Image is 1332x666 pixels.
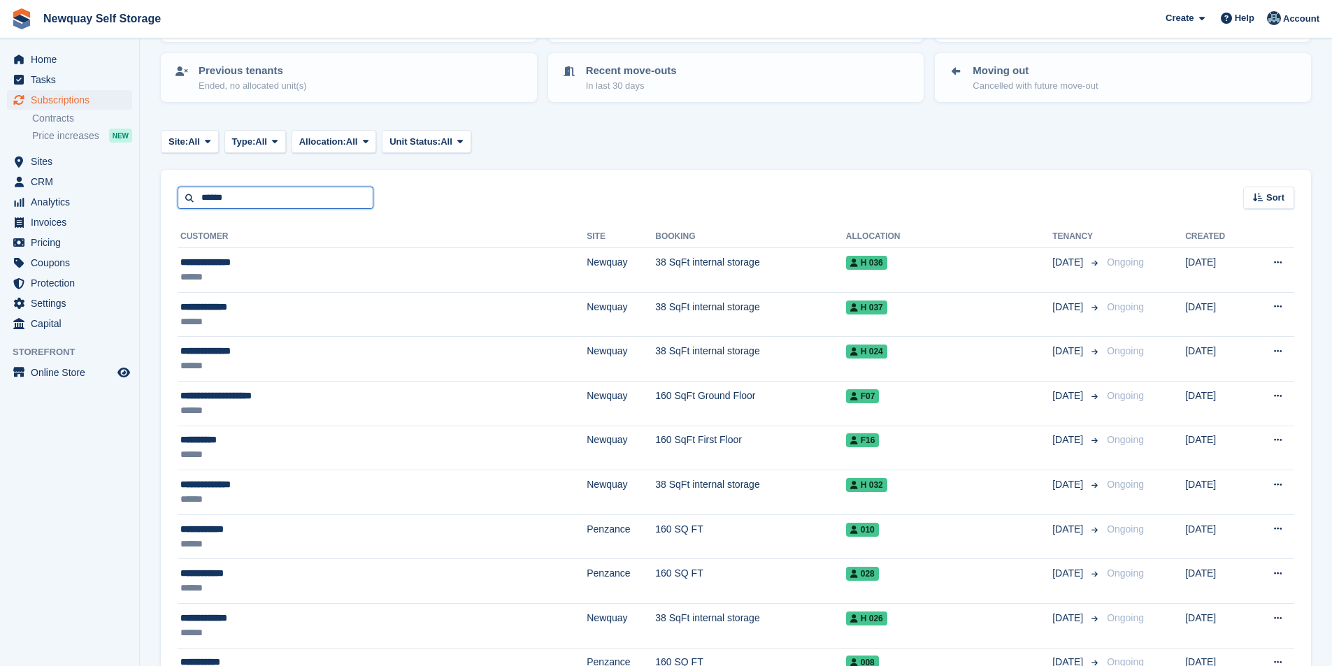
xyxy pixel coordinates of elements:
a: Preview store [115,364,132,381]
span: [DATE] [1052,344,1086,359]
td: [DATE] [1185,426,1248,470]
td: 38 SqFt internal storage [655,337,846,382]
span: [DATE] [1052,566,1086,581]
span: [DATE] [1052,433,1086,447]
td: Newquay [587,292,655,337]
span: Pricing [31,233,115,252]
a: Moving out Cancelled with future move-out [936,55,1310,101]
span: [DATE] [1052,300,1086,314]
td: [DATE] [1185,337,1248,382]
td: 160 SqFt Ground Floor [655,381,846,426]
span: All [441,135,452,149]
span: [DATE] [1052,255,1086,270]
p: In last 30 days [586,79,677,93]
span: Tasks [31,70,115,89]
a: Contracts [32,112,132,125]
a: menu [7,233,132,252]
span: Ongoing [1107,479,1144,490]
td: Newquay [587,426,655,470]
span: F16 [846,433,880,447]
td: 160 SQ FT [655,559,846,604]
span: H 037 [846,301,887,314]
td: Newquay [587,337,655,382]
a: Recent move-outs In last 30 days [550,55,923,101]
td: [DATE] [1185,603,1248,648]
button: Allocation: All [292,130,377,153]
td: [DATE] [1185,514,1248,559]
td: 38 SqFt internal storage [655,292,846,337]
a: menu [7,363,132,382]
span: Create [1166,11,1194,25]
span: Unit Status: [389,135,441,149]
th: Tenancy [1052,226,1101,248]
a: menu [7,90,132,110]
button: Site: All [161,130,219,153]
button: Type: All [224,130,286,153]
span: Ongoing [1107,256,1144,268]
a: menu [7,294,132,313]
td: [DATE] [1185,381,1248,426]
span: H 032 [846,478,887,492]
td: 38 SqFt internal storage [655,248,846,293]
span: H 024 [846,345,887,359]
a: Previous tenants Ended, no allocated unit(s) [162,55,536,101]
a: menu [7,314,132,333]
span: Ongoing [1107,390,1144,401]
a: menu [7,192,132,212]
td: [DATE] [1185,292,1248,337]
a: menu [7,50,132,69]
span: Subscriptions [31,90,115,110]
span: Help [1235,11,1254,25]
th: Created [1185,226,1248,248]
span: Coupons [31,253,115,273]
span: Sort [1266,191,1284,205]
span: Protection [31,273,115,293]
span: Home [31,50,115,69]
span: Capital [31,314,115,333]
span: All [188,135,200,149]
td: Newquay [587,248,655,293]
th: Allocation [846,226,1052,248]
span: [DATE] [1052,389,1086,403]
div: NEW [109,129,132,143]
span: Allocation: [299,135,346,149]
span: Price increases [32,129,99,143]
a: Price increases NEW [32,128,132,143]
p: Cancelled with future move-out [973,79,1098,93]
span: 010 [846,523,879,537]
span: Invoices [31,212,115,232]
span: Ongoing [1107,434,1144,445]
a: menu [7,253,132,273]
span: Type: [232,135,256,149]
span: Storefront [13,345,139,359]
td: Penzance [587,559,655,604]
td: Newquay [587,381,655,426]
a: menu [7,273,132,293]
button: Unit Status: All [382,130,471,153]
th: Booking [655,226,846,248]
span: Ongoing [1107,301,1144,312]
p: Ended, no allocated unit(s) [199,79,307,93]
th: Site [587,226,655,248]
td: 38 SqFt internal storage [655,603,846,648]
a: menu [7,70,132,89]
span: F07 [846,389,880,403]
span: Site: [169,135,188,149]
img: stora-icon-8386f47178a22dfd0bd8f6a31ec36ba5ce8667c1dd55bd0f319d3a0aa187defe.svg [11,8,32,29]
p: Recent move-outs [586,63,677,79]
span: All [255,135,267,149]
a: menu [7,172,132,191]
td: 160 SQ FT [655,514,846,559]
td: [DATE] [1185,559,1248,604]
span: Ongoing [1107,612,1144,623]
span: H 036 [846,256,887,270]
span: Online Store [31,363,115,382]
td: 38 SqFt internal storage [655,470,846,515]
span: All [346,135,358,149]
span: H 026 [846,611,887,625]
td: [DATE] [1185,248,1248,293]
th: Customer [178,226,587,248]
span: [DATE] [1052,477,1086,492]
span: Sites [31,152,115,171]
td: Penzance [587,514,655,559]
